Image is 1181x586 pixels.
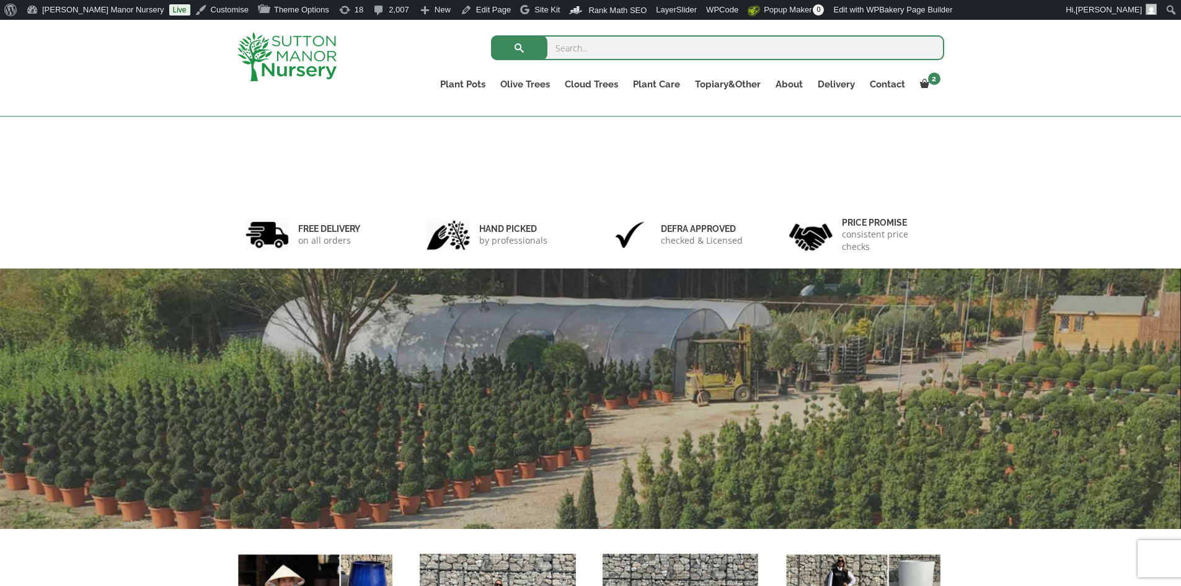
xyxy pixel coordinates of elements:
a: Cloud Trees [557,76,626,93]
a: 2 [913,76,944,93]
span: Rank Math SEO [588,6,647,15]
input: Search... [491,35,944,60]
span: [PERSON_NAME] [1076,5,1142,14]
a: About [768,76,810,93]
a: Olive Trees [493,76,557,93]
img: 4.jpg [789,216,833,254]
img: logo [237,32,337,81]
span: Site Kit [534,5,560,14]
img: 1.jpg [245,219,289,251]
p: by professionals [479,234,547,247]
img: 3.jpg [608,219,652,251]
h6: Defra approved [661,223,743,234]
a: Topiary&Other [688,76,768,93]
a: Contact [862,76,913,93]
p: on all orders [298,234,360,247]
a: Live [169,4,190,16]
h6: FREE DELIVERY [298,223,360,234]
span: 2 [928,73,940,85]
p: consistent price checks [842,228,936,253]
a: Delivery [810,76,862,93]
img: 2.jpg [427,219,470,251]
h6: Price promise [842,217,936,228]
a: Plant Pots [433,76,493,93]
span: 0 [813,4,824,16]
p: checked & Licensed [661,234,743,247]
a: Plant Care [626,76,688,93]
h6: hand picked [479,223,547,234]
